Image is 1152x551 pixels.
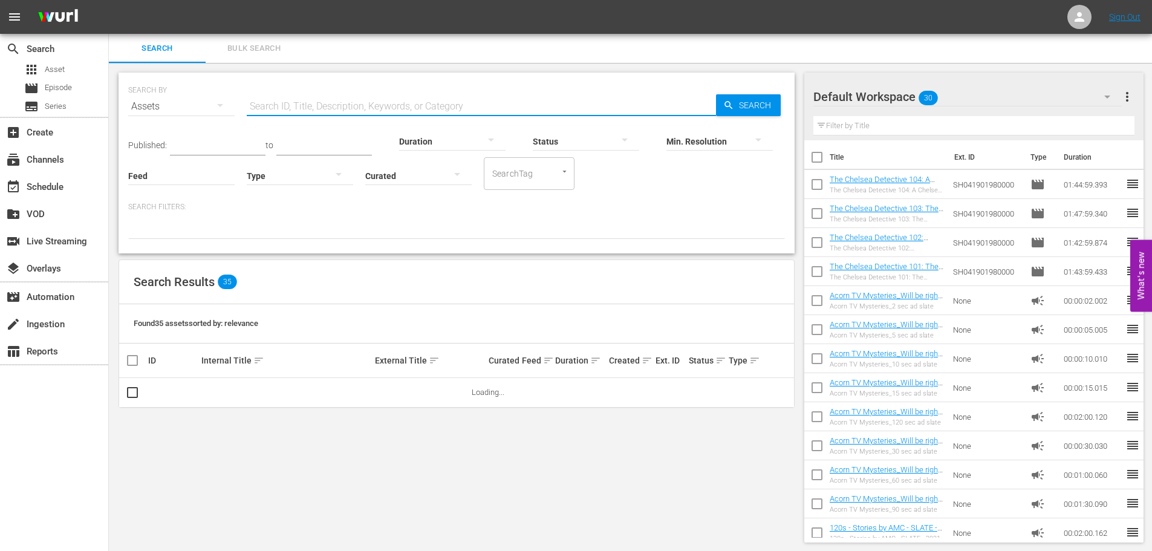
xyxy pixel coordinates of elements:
a: The Chelsea Detective 103: The Gentle Giant (The Chelsea Detective 103: The Gentle Giant (amc_net... [830,204,943,249]
td: SH041901980000 [948,199,1026,228]
div: Acorn TV Mysteries_30 sec ad slate [830,448,944,455]
span: Search [734,94,781,116]
span: more_vert [1120,90,1134,104]
div: Curated [489,356,518,365]
td: 00:00:02.002 [1059,286,1125,315]
td: None [948,344,1026,373]
span: Search [6,42,21,56]
td: None [948,402,1026,431]
td: 00:01:00.060 [1059,460,1125,489]
div: The Chelsea Detective 102: [PERSON_NAME] [830,244,944,252]
div: ID [148,356,198,365]
span: Episode [1030,264,1045,279]
span: Overlays [6,261,21,276]
div: Acorn TV Mysteries_90 sec ad slate [830,506,944,514]
span: Series [45,100,67,112]
span: sort [590,355,601,366]
a: Acorn TV Mysteries_Will be right back 120 S01642210001 FINAL [830,407,943,425]
span: Ad [1030,380,1045,395]
td: None [948,431,1026,460]
td: 00:01:30.090 [1059,489,1125,518]
p: Search Filters: [128,202,785,212]
span: Bulk Search [213,42,295,56]
span: reorder [1125,525,1140,540]
span: sort [715,355,726,366]
td: 00:00:30.030 [1059,431,1125,460]
td: None [948,286,1026,315]
a: The Chelsea Detective 104: A Chelsea Education (The Chelsea Detective 104: A Chelsea Education (a... [830,175,942,229]
div: Acorn TV Mysteries_15 sec ad slate [830,390,944,397]
span: Ad [1030,293,1045,308]
th: Ext. ID [947,140,1024,174]
a: Acorn TV Mysteries_Will be right back 15 S01642206001 FINAL [830,378,943,396]
button: Open [559,166,570,177]
span: to [265,140,273,150]
span: Channels [6,152,21,167]
span: VOD [6,207,21,221]
span: reorder [1125,264,1140,278]
td: None [948,518,1026,547]
td: 00:00:05.005 [1059,315,1125,344]
span: sort [749,355,760,366]
a: Acorn TV Mysteries_Will be right back 90 S01642209001 FINAL [830,494,943,512]
span: Asset [45,64,65,76]
th: Title [830,140,947,174]
span: Live Streaming [6,234,21,249]
span: Ad [1030,322,1045,337]
img: ans4CAIJ8jUAAAAAAAAAAAAAAAAAAAAAAAAgQb4GAAAAAAAAAAAAAAAAAAAAAAAAJMjXAAAAAAAAAAAAAAAAAAAAAAAAgAT5G... [29,3,87,31]
div: Acorn TV Mysteries_5 sec ad slate [830,331,944,339]
div: Created [609,353,652,368]
div: The Chelsea Detective 101: The Wages of Sin [830,273,944,281]
a: Acorn TV Mysteries_Will be right back 05 S01642204001 FINAL [830,320,943,338]
td: 01:47:59.340 [1059,199,1125,228]
td: SH041901980000 [948,228,1026,257]
div: Type [729,353,752,368]
button: more_vert [1120,82,1134,111]
div: The Chelsea Detective 103: The Gentle Giant [830,215,944,223]
th: Type [1023,140,1056,174]
span: Automation [6,290,21,304]
span: Series [24,99,39,114]
td: 01:43:59.433 [1059,257,1125,286]
a: The Chelsea Detective 102: [PERSON_NAME] (The Chelsea Detective 102: [PERSON_NAME] (amc_networks_... [830,233,942,278]
th: Duration [1056,140,1129,174]
div: The Chelsea Detective 104: A Chelsea Education [830,186,944,194]
span: Loading... [472,388,504,397]
a: Acorn TV Mysteries_Will be right back 10 S01642205001 FINAL [830,349,943,367]
span: sort [253,355,264,366]
td: 00:02:00.162 [1059,518,1125,547]
td: None [948,489,1026,518]
span: sort [429,355,440,366]
a: The Chelsea Detective 101: The Wages of Sin (The Chelsea Detective 101: The Wages of Sin (amc_net... [830,262,943,307]
span: sort [642,355,652,366]
span: Found 35 assets sorted by: relevance [134,319,258,328]
span: Reports [6,344,21,359]
span: Ad [1030,351,1045,366]
span: Create [6,125,21,140]
span: Published: [128,140,167,150]
span: reorder [1125,380,1140,394]
span: reorder [1125,177,1140,191]
span: reorder [1125,438,1140,452]
a: Acorn TV Mysteries_Will be right back 60 S01642208001 FINAL [830,465,943,483]
div: Internal Title [201,353,371,368]
span: Asset [24,62,39,77]
span: reorder [1125,206,1140,220]
div: Acorn TV Mysteries_2 sec ad slate [830,302,944,310]
span: Episode [24,81,39,96]
div: Duration [555,353,605,368]
span: reorder [1125,235,1140,249]
div: Acorn TV Mysteries_120 sec ad slate [830,419,944,426]
div: Assets [128,90,235,123]
td: 01:44:59.393 [1059,170,1125,199]
td: 00:02:00.120 [1059,402,1125,431]
span: reorder [1125,409,1140,423]
div: Acorn TV Mysteries_10 sec ad slate [830,360,944,368]
span: Ad [1030,439,1045,453]
div: Default Workspace [813,80,1122,114]
span: reorder [1125,322,1140,336]
td: 00:00:15.015 [1059,373,1125,402]
div: External Title [375,353,485,368]
td: SH041901980000 [948,170,1026,199]
td: 01:42:59.874 [1059,228,1125,257]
